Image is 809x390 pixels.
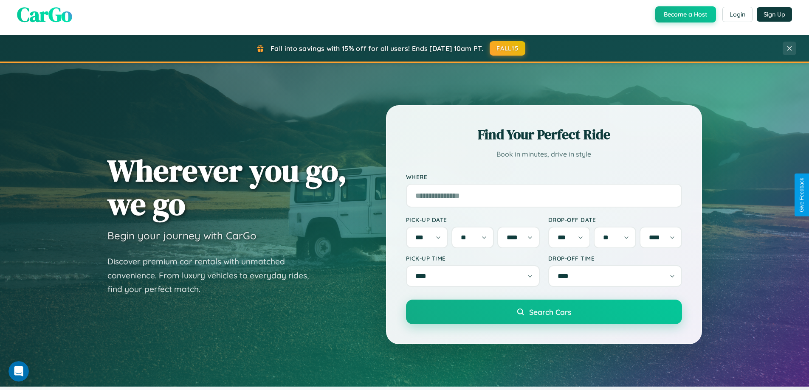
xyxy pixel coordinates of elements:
iframe: Intercom live chat [8,361,29,382]
button: Sign Up [757,7,792,22]
span: Fall into savings with 15% off for all users! Ends [DATE] 10am PT. [271,44,483,53]
label: Pick-up Date [406,216,540,223]
button: FALL15 [490,41,525,56]
label: Drop-off Date [548,216,682,223]
h3: Begin your journey with CarGo [107,229,257,242]
button: Search Cars [406,300,682,324]
h2: Find Your Perfect Ride [406,125,682,144]
span: CarGo [17,0,72,28]
label: Where [406,173,682,180]
p: Book in minutes, drive in style [406,148,682,160]
label: Drop-off Time [548,255,682,262]
label: Pick-up Time [406,255,540,262]
p: Discover premium car rentals with unmatched convenience. From luxury vehicles to everyday rides, ... [107,255,320,296]
h1: Wherever you go, we go [107,154,347,221]
button: Become a Host [655,6,716,22]
span: Search Cars [529,307,571,317]
div: Give Feedback [799,178,805,212]
button: Login [722,7,753,22]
